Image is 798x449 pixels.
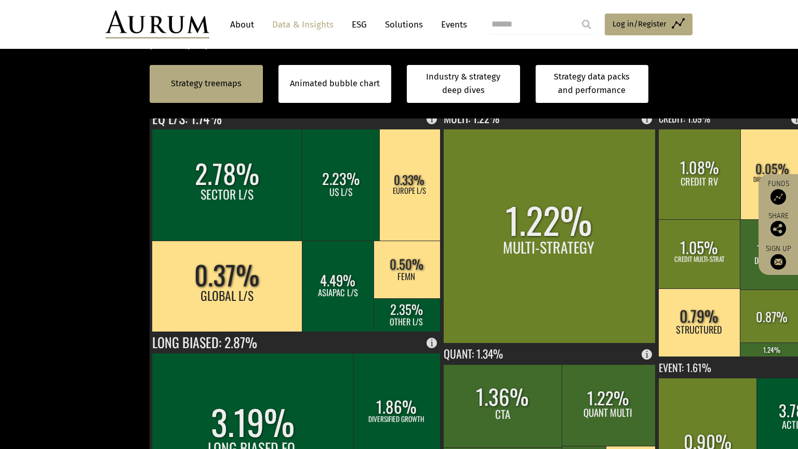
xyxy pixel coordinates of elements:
[347,15,372,34] a: ESG
[536,65,649,103] a: Strategy data packs and performance
[380,15,428,34] a: Solutions
[105,10,209,38] img: Aurum
[436,15,467,34] a: Events
[764,213,793,236] div: Share
[290,77,380,90] a: Animated bubble chart
[576,14,597,35] input: Submit
[407,65,520,103] a: Industry & strategy deep dives
[770,189,786,205] img: Access Funds
[267,15,339,34] a: Data & Insights
[770,221,786,236] img: Share this post
[225,15,259,34] a: About
[764,244,793,270] a: Sign up
[613,18,667,30] span: Log in/Register
[605,14,693,35] a: Log in/Register
[764,179,793,205] a: Funds
[171,77,242,90] a: Strategy treemaps
[770,254,786,270] img: Sign up to our newsletter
